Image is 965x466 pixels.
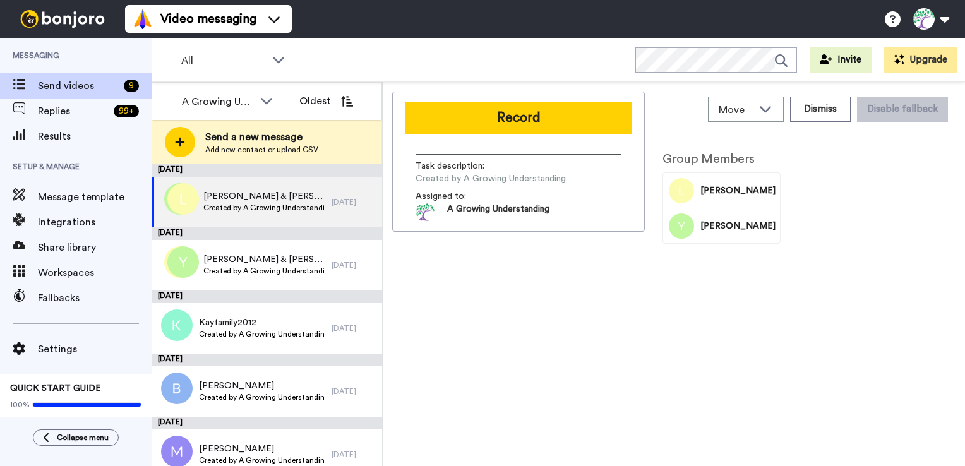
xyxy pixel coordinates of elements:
[332,386,376,397] div: [DATE]
[15,10,110,28] img: bj-logo-header-white.svg
[124,80,139,92] div: 9
[38,215,152,230] span: Integrations
[405,102,632,134] button: Record
[57,433,109,443] span: Collapse menu
[669,178,694,203] img: Image of Laura
[332,323,376,333] div: [DATE]
[152,354,382,366] div: [DATE]
[199,379,325,392] span: [PERSON_NAME]
[199,443,325,455] span: [PERSON_NAME]
[114,105,139,117] div: 99 +
[332,450,376,460] div: [DATE]
[38,265,152,280] span: Workspaces
[152,227,382,240] div: [DATE]
[416,160,504,172] span: Task description :
[447,203,549,222] span: A Growing Understanding
[719,102,753,117] span: Move
[167,246,199,278] img: y.png
[700,220,776,232] span: [PERSON_NAME]
[10,384,101,393] span: QUICK START GUIDE
[203,203,325,213] span: Created by A Growing Understanding
[133,9,153,29] img: vm-color.svg
[38,290,152,306] span: Fallbacks
[167,183,199,215] img: l.png
[161,309,193,341] img: k.png
[199,316,325,329] span: Kayfamily2012
[164,183,196,215] img: y.png
[205,145,318,155] span: Add new contact or upload CSV
[199,329,325,339] span: Created by A Growing Understanding
[203,253,325,266] span: [PERSON_NAME] & [PERSON_NAME]
[152,417,382,429] div: [DATE]
[669,213,694,239] img: Image of Yasirhamraz
[857,97,948,122] button: Disable fallback
[38,342,152,357] span: Settings
[33,429,119,446] button: Collapse menu
[161,373,193,404] img: b.png
[164,246,196,278] img: l.png
[290,88,363,114] button: Oldest
[700,184,776,197] span: [PERSON_NAME]
[332,260,376,270] div: [DATE]
[38,240,152,255] span: Share library
[199,392,325,402] span: Created by A Growing Understanding
[199,455,325,465] span: Created by A Growing Understanding
[38,129,152,144] span: Results
[152,290,382,303] div: [DATE]
[160,10,256,28] span: Video messaging
[884,47,957,73] button: Upgrade
[662,152,781,166] h2: Group Members
[810,47,872,73] button: Invite
[38,78,119,93] span: Send videos
[416,172,566,185] span: Created by A Growing Understanding
[416,203,435,222] img: de8a9d63-cbba-46ef-ac08-296bdd471248-1634007845.jpg
[203,266,325,276] span: Created by A Growing Understanding
[38,104,109,119] span: Replies
[38,189,152,205] span: Message template
[205,129,318,145] span: Send a new message
[790,97,851,122] button: Dismiss
[203,190,325,203] span: [PERSON_NAME] & [PERSON_NAME]
[182,94,254,109] div: A Growing Understanding
[10,400,30,410] span: 100%
[332,197,376,207] div: [DATE]
[181,53,266,68] span: All
[152,164,382,177] div: [DATE]
[416,190,504,203] span: Assigned to:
